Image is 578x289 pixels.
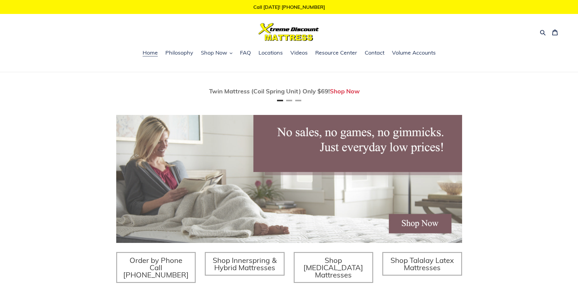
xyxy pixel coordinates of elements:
span: Shop Now [201,49,227,56]
span: Order by Phone Call [PHONE_NUMBER] [123,256,189,279]
button: Shop Now [198,49,235,58]
span: Volume Accounts [392,49,436,56]
a: Contact [362,49,387,58]
span: Shop Talalay Latex Mattresses [390,256,454,272]
a: FAQ [237,49,254,58]
button: Page 1 [277,100,283,101]
span: Locations [259,49,283,56]
button: Page 2 [286,100,292,101]
img: herobannermay2022-1652879215306_1200x.jpg [116,115,462,243]
img: Xtreme Discount Mattress [259,23,319,41]
span: Contact [365,49,384,56]
span: Twin Mattress (Coil Spring Unit) Only $69! [209,87,330,95]
span: Shop Innerspring & Hybrid Mattresses [213,256,277,272]
a: Order by Phone Call [PHONE_NUMBER] [116,252,196,283]
a: Home [140,49,161,58]
span: FAQ [240,49,251,56]
span: Shop [MEDICAL_DATA] Mattresses [303,256,363,279]
a: Locations [255,49,286,58]
a: Volume Accounts [389,49,439,58]
a: Shop Talalay Latex Mattresses [382,252,462,276]
span: Resource Center [315,49,357,56]
a: Philosophy [162,49,196,58]
a: Shop [MEDICAL_DATA] Mattresses [294,252,374,283]
span: Home [143,49,158,56]
a: Resource Center [312,49,360,58]
span: Videos [290,49,308,56]
a: Shop Now [330,87,360,95]
a: Shop Innerspring & Hybrid Mattresses [205,252,285,276]
a: Videos [287,49,311,58]
button: Page 3 [295,100,301,101]
span: Philosophy [165,49,193,56]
